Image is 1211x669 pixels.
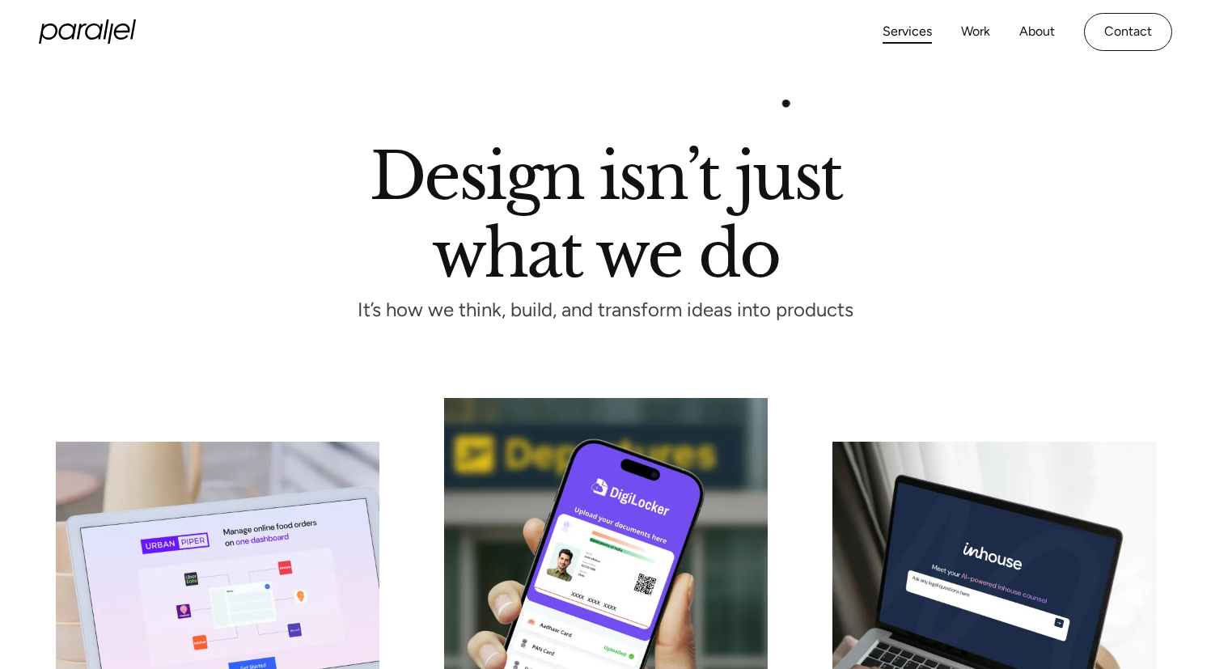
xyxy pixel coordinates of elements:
h1: Design isn’t just what we do [370,145,842,277]
p: It’s how we think, build, and transform ideas into products [328,303,883,317]
a: home [39,19,136,44]
a: Work [961,20,990,44]
a: Contact [1084,13,1172,51]
a: About [1019,20,1055,44]
a: Services [883,20,932,44]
